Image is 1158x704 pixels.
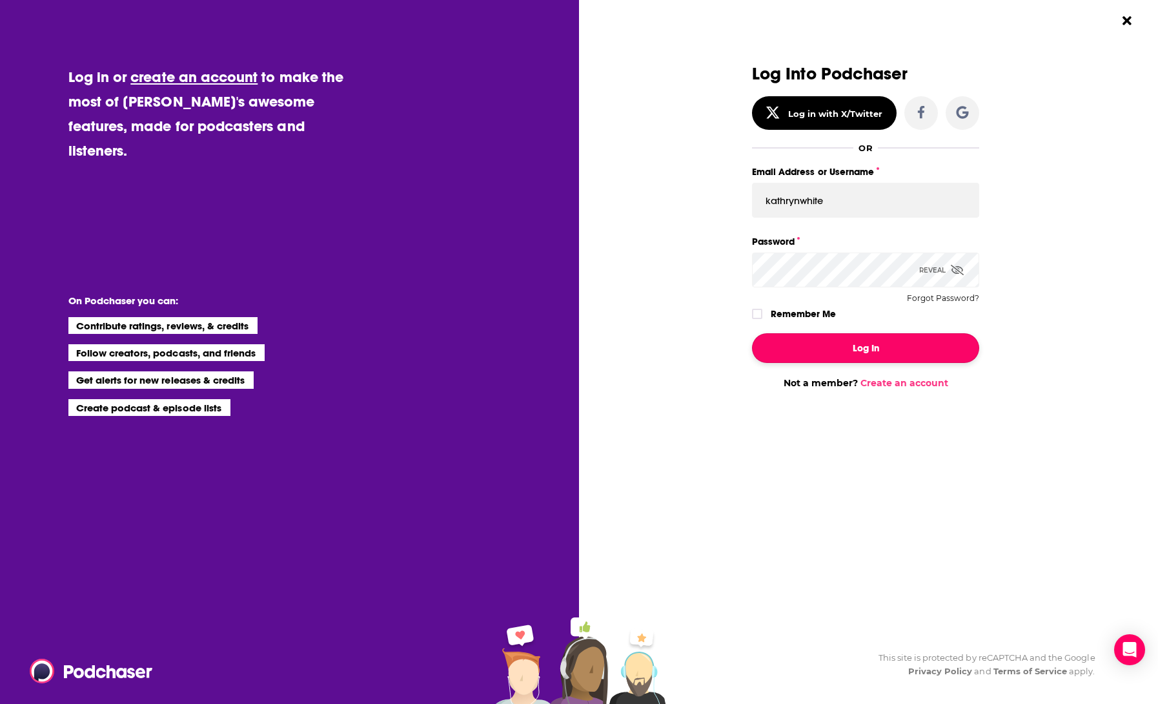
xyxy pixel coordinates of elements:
[752,233,979,250] label: Password
[68,295,327,307] li: On Podchaser you can:
[752,377,979,389] div: Not a member?
[68,344,265,361] li: Follow creators, podcasts, and friends
[919,253,964,287] div: Reveal
[30,659,154,683] img: Podchaser - Follow, Share and Rate Podcasts
[68,399,230,416] li: Create podcast & episode lists
[788,109,883,119] div: Log in with X/Twitter
[858,143,872,153] div: OR
[30,659,143,683] a: Podchaser - Follow, Share and Rate Podcasts
[752,65,979,83] h3: Log Into Podchaser
[860,377,948,389] a: Create an account
[752,163,979,180] label: Email Address or Username
[868,651,1095,678] div: This site is protected by reCAPTCHA and the Google and apply.
[908,666,973,676] a: Privacy Policy
[68,317,258,334] li: Contribute ratings, reviews, & credits
[771,305,836,322] label: Remember Me
[752,96,897,130] button: Log in with X/Twitter
[752,183,979,218] input: Email Address or Username
[1114,634,1145,665] div: Open Intercom Messenger
[1115,8,1139,33] button: Close Button
[993,666,1068,676] a: Terms of Service
[907,294,979,303] button: Forgot Password?
[752,333,979,363] button: Log In
[130,68,258,86] a: create an account
[68,371,254,388] li: Get alerts for new releases & credits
